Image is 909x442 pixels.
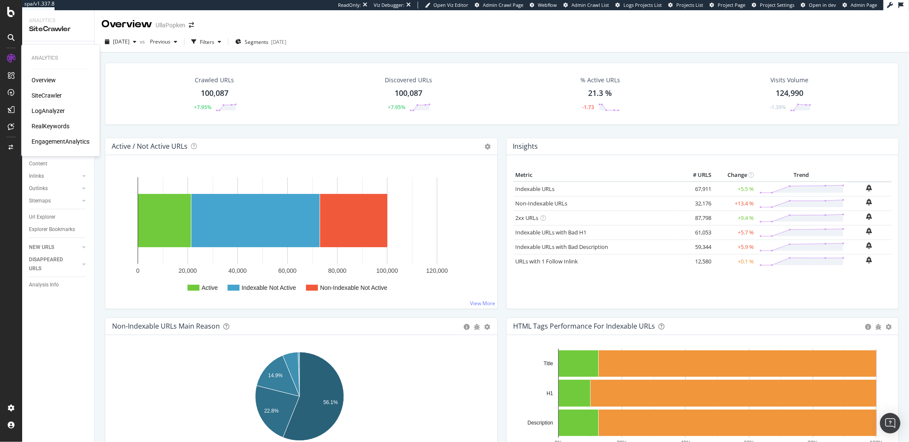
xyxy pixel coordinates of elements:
[866,257,872,263] div: bell-plus
[29,159,47,168] div: Content
[516,228,587,236] a: Indexable URLs with Bad H1
[29,213,55,222] div: Url Explorer
[29,280,59,289] div: Analysis Info
[580,76,620,84] div: % Active URLs
[194,104,211,111] div: +7.95%
[32,138,89,146] a: EngagementAnalytics
[679,182,713,196] td: 67,911
[713,182,756,196] td: +5.5 %
[245,38,268,46] span: Segments
[483,2,523,8] span: Admin Crawl Page
[588,88,612,99] div: 21.3 %
[623,2,662,8] span: Logs Projects List
[464,324,470,330] div: circle-info
[516,214,539,222] a: 2xx URLs
[843,2,877,9] a: Admin Page
[713,240,756,254] td: +5.9 %
[147,35,181,49] button: Previous
[29,24,87,34] div: SiteCrawler
[514,169,680,182] th: Metric
[112,169,487,302] svg: A chart.
[679,225,713,240] td: 61,053
[29,225,75,234] div: Explorer Bookmarks
[29,280,88,289] a: Analysis Info
[679,169,713,182] th: # URLS
[433,2,468,8] span: Open Viz Editor
[530,2,557,9] a: Webflow
[546,390,553,396] text: H1
[320,284,387,291] text: Non-Indexable Not Active
[563,2,609,9] a: Admin Crawl List
[679,196,713,211] td: 32,176
[668,2,703,9] a: Projects List
[29,184,80,193] a: Outlinks
[771,76,809,84] div: Visits Volume
[679,254,713,269] td: 12,580
[676,2,703,8] span: Projects List
[202,284,218,291] text: Active
[278,267,297,274] text: 60,000
[156,21,185,29] div: UllaPopken
[865,324,871,330] div: circle-info
[32,107,65,116] a: LogAnalyzer
[527,420,553,426] text: Description
[866,228,872,234] div: bell-plus
[147,38,170,45] span: Previous
[516,199,568,207] a: Non-Indexable URLs
[866,213,872,220] div: bell-plus
[866,242,872,249] div: bell-plus
[179,267,197,274] text: 20,000
[516,257,578,265] a: URLs with 1 Follow Inlink
[679,240,713,254] td: 59,344
[886,324,892,330] div: gear
[228,267,247,274] text: 40,000
[516,185,555,193] a: Indexable URLs
[32,76,56,85] div: Overview
[200,38,214,46] div: Filters
[752,2,794,9] a: Project Settings
[851,2,877,8] span: Admin Page
[713,211,756,225] td: +9.4 %
[136,267,140,274] text: 0
[29,196,51,205] div: Sitemaps
[264,408,279,414] text: 22.8%
[514,322,655,330] div: HTML Tags Performance for Indexable URLs
[770,104,786,111] div: -1.39%
[866,199,872,205] div: bell-plus
[112,141,188,152] h4: Active / Not Active URLs
[543,361,553,367] text: Title
[710,2,745,9] a: Project Page
[880,413,900,433] div: Open Intercom Messenger
[195,76,234,84] div: Crawled URLs
[232,35,290,49] button: Segments[DATE]
[328,267,346,274] text: 80,000
[29,184,48,193] div: Outlinks
[470,300,496,307] a: View More
[29,243,54,252] div: NEW URLS
[201,88,228,99] div: 100,087
[615,2,662,9] a: Logs Projects List
[516,243,609,251] a: Indexable URLs with Bad Description
[338,2,361,9] div: ReadOnly:
[29,213,88,222] a: Url Explorer
[582,104,594,111] div: -1.73
[474,324,480,330] div: bug
[513,141,538,152] h4: Insights
[425,2,468,9] a: Open Viz Editor
[713,196,756,211] td: +13.4 %
[713,225,756,240] td: +5.7 %
[112,322,220,330] div: Non-Indexable URLs Main Reason
[32,55,89,62] div: Analytics
[242,284,296,291] text: Indexable Not Active
[801,2,836,9] a: Open in dev
[538,2,557,8] span: Webflow
[271,38,286,46] div: [DATE]
[32,122,69,131] div: RealKeywords
[268,373,283,378] text: 14.9%
[29,159,88,168] a: Content
[189,22,194,28] div: arrow-right-arrow-left
[866,185,872,191] div: bell-plus
[29,172,44,181] div: Inlinks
